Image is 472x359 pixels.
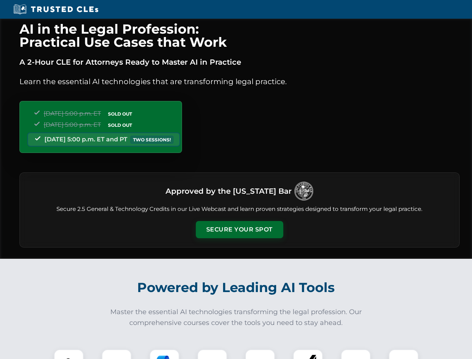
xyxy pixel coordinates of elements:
button: Secure Your Spot [196,221,283,238]
p: Secure 2.5 General & Technology Credits in our Live Webcast and learn proven strategies designed ... [29,205,450,214]
p: Learn the essential AI technologies that are transforming legal practice. [19,76,460,88]
h3: Approved by the [US_STATE] Bar [166,184,291,198]
p: Master the essential AI technologies transforming the legal profession. Our comprehensive courses... [105,307,367,328]
span: SOLD OUT [105,121,135,129]
p: A 2-Hour CLE for Attorneys Ready to Master AI in Practice [19,56,460,68]
span: SOLD OUT [105,110,135,118]
img: Logo [294,182,313,200]
span: [DATE] 5:00 p.m. ET [44,110,101,117]
span: [DATE] 5:00 p.m. ET [44,121,101,128]
h1: AI in the Legal Profession: Practical Use Cases that Work [19,22,460,49]
h2: Powered by Leading AI Tools [29,274,443,301]
img: Trusted CLEs [11,4,101,15]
